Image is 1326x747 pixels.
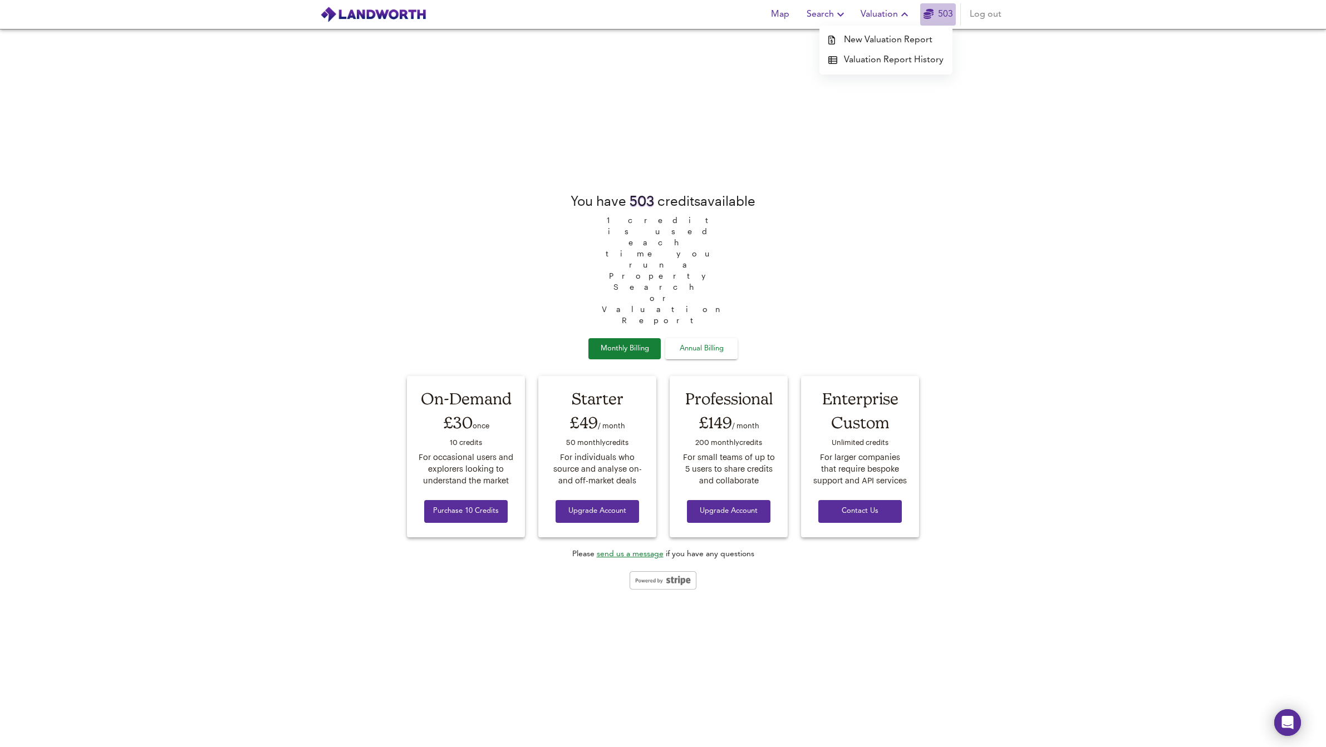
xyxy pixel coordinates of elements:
div: £149 [680,410,777,435]
button: Purchase 10 Credits [424,500,508,523]
a: send us a message [597,550,664,558]
button: Contact Us [818,500,902,523]
div: Please if you have any questions [572,548,754,560]
a: New Valuation Report [819,30,952,50]
button: Map [762,3,798,26]
button: Upgrade Account [687,500,770,523]
button: 503 [920,3,956,26]
div: Custom [812,410,908,435]
div: 200 monthly credit s [680,435,777,452]
span: Search [807,7,847,22]
div: 10 credit s [418,435,514,452]
div: On-Demand [418,387,514,410]
span: Map [767,7,793,22]
a: Valuation Report History [819,50,952,70]
div: Enterprise [812,387,908,410]
div: £30 [418,410,514,435]
span: Log out [970,7,1001,22]
span: Upgrade Account [564,505,630,518]
div: Starter [549,387,646,410]
img: stripe-logo [630,571,696,590]
span: Purchase 10 Credits [433,505,499,518]
span: / month [598,421,625,429]
div: For occasional users and explorers looking to understand the market [418,452,514,486]
button: Upgrade Account [556,500,639,523]
img: logo [320,6,426,23]
div: You have credit s available [571,191,755,210]
button: Log out [965,3,1006,26]
span: once [473,421,489,429]
span: Upgrade Account [696,505,762,518]
span: Contact Us [827,505,893,518]
span: Annual Billing [674,343,729,355]
div: For small teams of up to 5 users to share credits and collaborate [680,452,777,486]
button: Valuation [856,3,916,26]
div: Open Intercom Messenger [1274,709,1301,736]
span: / month [732,421,759,429]
button: Search [802,3,852,26]
div: Unlimited credit s [812,435,908,452]
span: Valuation [861,7,911,22]
div: For larger companies that require bespoke support and API services [812,452,908,486]
button: Annual Billing [665,338,738,360]
span: 1 credit is used each time you run a Property Search or Valuation Report [596,210,730,326]
div: For individuals who source and analyse on- and off-market deals [549,452,646,486]
a: 503 [924,7,953,22]
div: Professional [680,387,777,410]
div: 50 monthly credit s [549,435,646,452]
div: £49 [549,410,646,435]
span: 503 [630,193,654,209]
